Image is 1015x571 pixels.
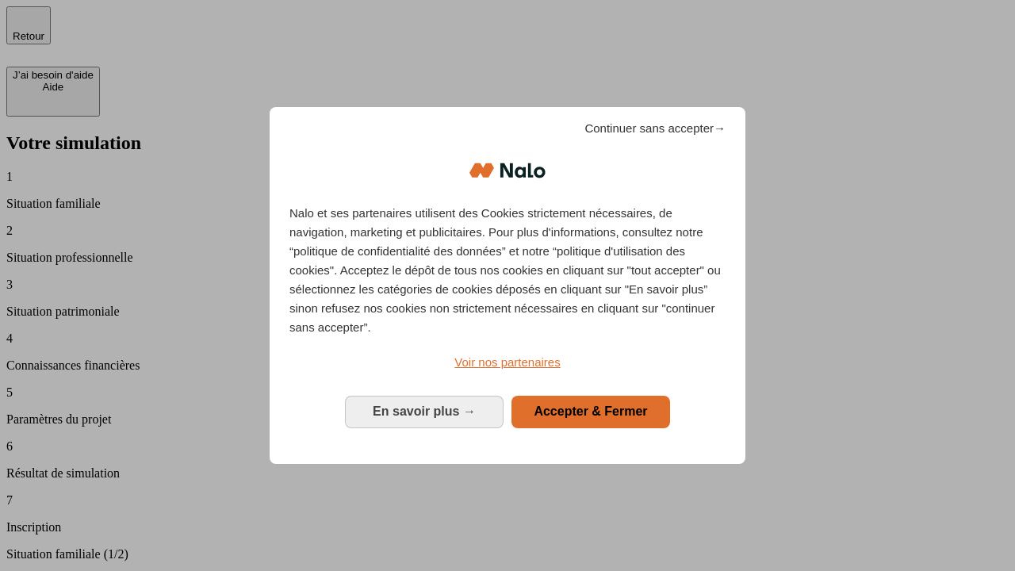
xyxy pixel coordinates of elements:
a: Voir nos partenaires [289,353,726,372]
button: Accepter & Fermer: Accepter notre traitement des données et fermer [511,396,670,427]
div: Bienvenue chez Nalo Gestion du consentement [270,107,745,463]
img: Logo [469,147,546,194]
span: Voir nos partenaires [454,355,560,369]
span: Accepter & Fermer [534,404,647,418]
span: En savoir plus → [373,404,476,418]
button: En savoir plus: Configurer vos consentements [345,396,504,427]
span: Continuer sans accepter→ [584,119,726,138]
p: Nalo et ses partenaires utilisent des Cookies strictement nécessaires, de navigation, marketing e... [289,204,726,337]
